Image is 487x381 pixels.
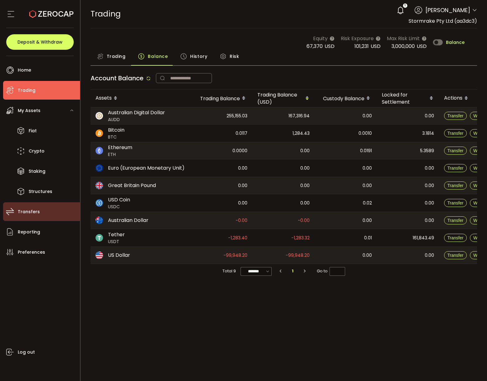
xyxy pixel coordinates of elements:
span: 101,231 [354,43,369,50]
span: -99,948.20 [223,252,247,259]
img: eur_portfolio.svg [96,164,103,172]
span: 0.01 [364,234,372,242]
span: Reporting [18,228,40,237]
span: 0.00 [425,217,434,224]
span: 5.3589 [420,147,434,154]
span: 0.00 [238,182,247,189]
span: 0.02 [363,200,372,207]
span: Great Britain Pound [108,182,156,189]
span: Bitcoin [108,126,124,134]
button: Transfer [444,112,467,120]
div: Assets [91,93,190,104]
li: 1 [287,267,298,275]
span: Deposit & Withdraw [17,40,63,44]
span: Home [18,66,31,75]
span: Australian Dollar [108,217,148,224]
img: usdt_portfolio.svg [96,234,103,242]
span: 0.00 [425,200,434,207]
span: Total 9 [222,267,236,275]
button: Transfer [444,199,467,207]
span: 0.00 [300,200,310,207]
span: Transfer [447,253,464,258]
span: USDC [108,204,130,210]
span: Transfer [447,200,464,205]
span: Trading [91,8,121,19]
img: aud_portfolio.svg [96,217,103,224]
span: Transfer [447,113,464,118]
span: Transfer [447,235,464,240]
span: 255,155.03 [227,112,247,120]
span: Transfer [447,148,464,153]
span: 0.0010 [358,130,372,137]
span: 3,000,000 [391,43,415,50]
div: Trading Balance [190,93,252,104]
span: 0.00 [300,182,310,189]
img: gbp_portfolio.svg [96,182,103,189]
span: 0.0117 [236,130,247,137]
img: usd_portfolio.svg [96,252,103,259]
img: eth_portfolio.svg [96,147,103,154]
span: ETH [108,151,132,158]
img: btc_portfolio.svg [96,129,103,137]
span: 3.1814 [422,130,434,137]
span: Staking [29,167,45,176]
span: Trading [107,50,126,63]
button: Transfer [444,234,467,242]
span: 161,843.49 [413,234,434,242]
span: US Dollar [108,252,130,259]
span: 0.00 [363,165,372,172]
button: Transfer [444,216,467,224]
img: zuPXiwguUFiBOIQyqLOiXsnnNitlx7q4LCwEbLHADjIpTka+Lip0HH8D0VTrd02z+wEAAAAASUVORK5CYII= [96,112,103,120]
span: 0.00 [425,165,434,172]
span: Transfer [447,218,464,223]
div: Custody Balance [315,93,377,104]
button: Transfer [444,147,467,155]
span: Risk [230,50,239,63]
span: Fiat [29,126,37,135]
img: usdc_portfolio.svg [96,199,103,207]
span: Stormrake Pty Ltd (aa3dc3) [409,17,477,25]
button: Deposit & Withdraw [6,34,74,50]
span: -99,948.20 [286,252,310,259]
span: -1,283.32 [291,234,310,242]
span: Account Balance [91,74,143,82]
span: Crypto [29,147,44,156]
span: 1,284.43 [293,130,310,137]
span: 0.00 [363,217,372,224]
iframe: Chat Widget [413,314,487,381]
div: Locked for Settlement [377,91,439,106]
span: Transfer [447,166,464,171]
span: Go to [317,267,345,275]
span: Transfers [18,207,40,216]
span: BTC [108,134,124,140]
span: USD [417,43,427,50]
span: Transfer [447,131,464,136]
span: 0.00 [425,252,434,259]
span: Risk Exposure [341,35,374,42]
button: Transfer [444,129,467,137]
span: 0.00 [425,182,434,189]
span: Log out [18,348,35,357]
span: Australian Digital Dollar [108,109,165,116]
span: Euro (European Monetary Unit) [108,164,185,172]
span: 0.00 [238,200,247,207]
span: 167,316.94 [288,112,310,120]
span: Balance [446,40,465,45]
span: 0.00 [363,252,372,259]
button: Transfer [444,164,467,172]
span: Trading [18,86,35,95]
span: History [190,50,207,63]
span: Tether [108,231,125,238]
span: Balance [148,50,168,63]
span: AUDD [108,116,165,123]
span: -0.00 [236,217,247,224]
span: 0.00 [238,165,247,172]
span: 5 [404,3,406,8]
span: 67,370 [307,43,323,50]
span: -0.00 [298,217,310,224]
span: Ethereum [108,144,132,151]
span: Equity [313,35,328,42]
span: 0.0191 [360,147,372,154]
span: 0.00 [363,182,372,189]
span: Structures [29,187,52,196]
